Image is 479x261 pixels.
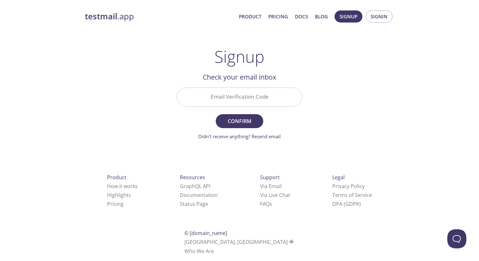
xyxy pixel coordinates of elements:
[184,230,227,237] span: © [DOMAIN_NAME]
[107,200,124,207] a: Pricing
[332,174,345,181] span: Legal
[335,10,362,23] button: Signup
[332,200,361,207] a: DPA (GDPR)
[107,174,126,181] span: Product
[366,10,393,23] button: Signin
[180,192,218,199] a: Documentation
[216,114,263,128] button: Confirm
[85,11,117,22] strong: testmail
[184,248,214,255] a: Who We Are
[180,200,208,207] a: Status Page
[268,12,288,21] a: Pricing
[270,200,272,207] span: s
[198,133,281,140] a: Didn't receive anything? Resend email
[332,183,365,190] a: Privacy Policy
[239,12,261,21] a: Product
[177,72,302,82] h2: Check your email inbox
[260,192,290,199] a: Via Live Chat
[85,11,234,22] a: testmail.app
[184,238,295,245] span: [GEOGRAPHIC_DATA], [GEOGRAPHIC_DATA]
[180,183,210,190] a: GraphQL API
[332,192,372,199] a: Terms of Service
[180,174,205,181] span: Resources
[315,12,328,21] a: Blog
[260,174,280,181] span: Support
[340,12,357,21] span: Signup
[447,229,466,248] iframe: Help Scout Beacon - Open
[107,192,131,199] a: Highlights
[295,12,308,21] a: Docs
[214,47,265,66] h1: Signup
[260,200,272,207] a: FAQ
[371,12,387,21] span: Signin
[223,117,256,126] span: Confirm
[107,183,138,190] a: How it works
[260,183,282,190] a: Via Email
